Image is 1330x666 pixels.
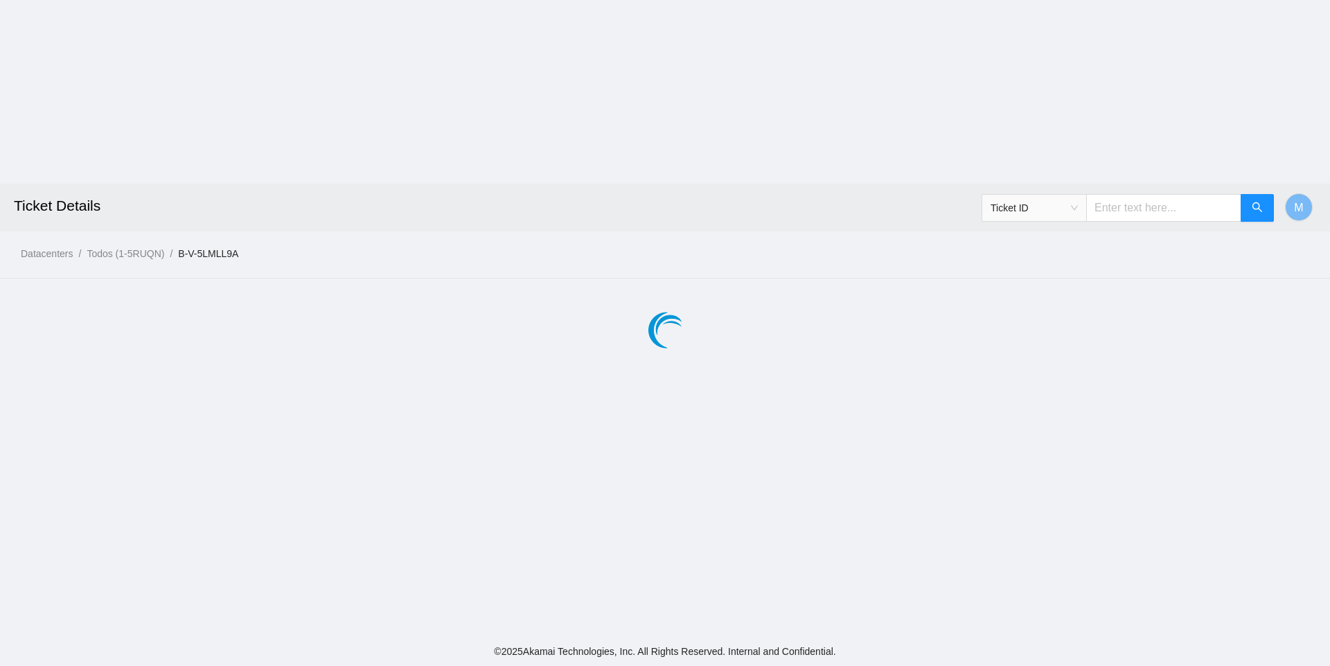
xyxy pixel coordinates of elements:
[21,248,73,259] a: Datacenters
[1252,202,1263,215] span: search
[178,248,238,259] a: B-V-5LMLL9A
[78,248,81,259] span: /
[1285,193,1313,221] button: M
[991,198,1078,218] span: Ticket ID
[1086,194,1241,222] input: Enter text here...
[87,248,164,259] a: Todos (1-5RUQN)
[1241,194,1274,222] button: search
[1294,199,1303,216] span: M
[14,184,925,228] h2: Ticket Details
[170,248,172,259] span: /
